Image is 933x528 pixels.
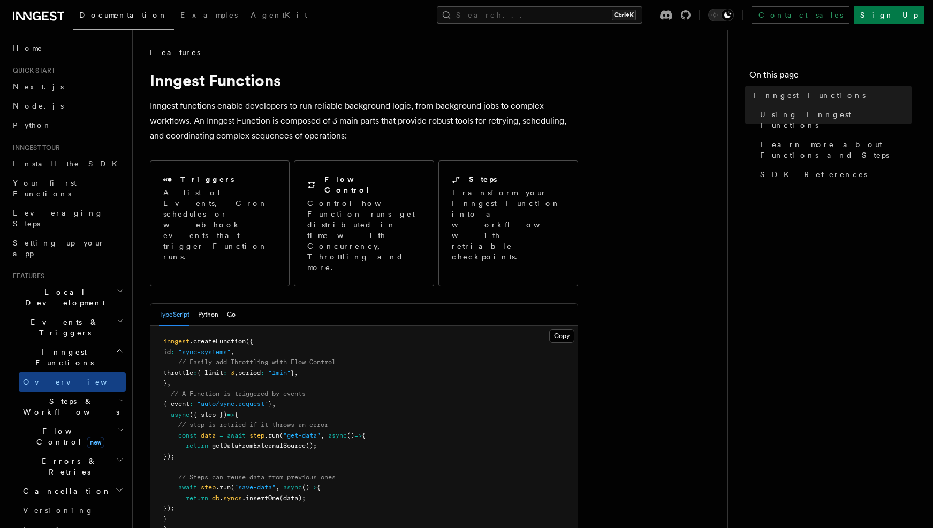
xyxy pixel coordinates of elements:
[760,109,912,131] span: Using Inngest Functions
[760,139,912,160] span: Learn more about Functions and Steps
[163,348,171,356] span: id
[9,342,126,372] button: Inngest Functions
[150,47,200,58] span: Features
[9,347,116,368] span: Inngest Functions
[19,396,119,417] span: Steps & Workflows
[159,304,189,326] button: TypeScript
[223,369,227,377] span: :
[268,400,272,408] span: }
[437,6,642,24] button: Search...Ctrl+K
[234,411,238,418] span: {
[238,369,261,377] span: period
[854,6,924,24] a: Sign Up
[23,506,94,515] span: Versioning
[249,432,264,439] span: step
[178,421,328,428] span: // step is retried if it throws an error
[283,484,302,491] span: async
[251,11,307,19] span: AgentKit
[13,179,77,198] span: Your first Functions
[178,484,197,491] span: await
[13,159,124,168] span: Install the SDK
[328,432,347,439] span: async
[171,411,189,418] span: async
[469,174,497,185] h2: Steps
[163,338,189,345] span: inngest
[186,442,208,449] span: return
[198,304,218,326] button: Python
[219,494,223,502] span: .
[283,432,321,439] span: "get-data"
[212,494,219,502] span: db
[612,10,636,20] kbd: Ctrl+K
[231,484,234,491] span: (
[452,187,566,262] p: Transform your Inngest Function into a workflow with retriable checkpoints.
[9,143,60,152] span: Inngest tour
[163,504,175,512] span: });
[279,494,306,502] span: (data);
[347,432,354,439] span: ()
[272,400,276,408] span: ,
[13,43,43,53] span: Home
[309,484,317,491] span: =>
[13,121,52,129] span: Python
[171,348,175,356] span: :
[756,105,912,135] a: Using Inngest Functions
[178,432,197,439] span: const
[150,98,578,143] p: Inngest functions enable developers to run reliable background logic, from background jobs to com...
[19,452,126,481] button: Errors & Retries
[246,338,253,345] span: ({
[73,3,174,30] a: Documentation
[13,82,64,91] span: Next.js
[244,3,314,29] a: AgentKit
[178,358,336,366] span: // Easily add Throttling with Flow Control
[150,160,290,286] a: TriggersA list of Events, Cron schedules or webhook events that trigger Function runs.
[760,169,867,180] span: SDK References
[227,304,236,326] button: Go
[306,442,317,449] span: ();
[178,473,336,481] span: // Steps can reuse data from previous ones
[362,432,366,439] span: {
[756,135,912,165] a: Learn more about Functions and Steps
[227,432,246,439] span: await
[9,287,117,308] span: Local Development
[324,174,420,195] h2: Flow Control
[302,484,309,491] span: ()
[9,66,55,75] span: Quick start
[291,369,294,377] span: }
[9,173,126,203] a: Your first Functions
[227,411,234,418] span: =>
[150,71,578,90] h1: Inngest Functions
[201,484,216,491] span: step
[163,379,167,387] span: }
[223,494,242,502] span: syncs
[749,86,912,105] a: Inngest Functions
[9,312,126,342] button: Events & Triggers
[268,369,291,377] span: "1min"
[197,400,268,408] span: "auto/sync.request"
[317,484,321,491] span: {
[19,372,126,392] a: Overview
[9,203,126,233] a: Leveraging Steps
[9,116,126,135] a: Python
[261,369,264,377] span: :
[180,174,234,185] h2: Triggers
[234,369,238,377] span: ,
[19,426,118,447] span: Flow Control
[307,198,420,273] p: Control how Function runs get distributed in time with Concurrency, Throttling and more.
[19,481,126,501] button: Cancellation
[189,400,193,408] span: :
[178,348,231,356] span: "sync-systems"
[749,68,912,86] h4: On this page
[163,453,175,460] span: });
[708,9,734,21] button: Toggle dark mode
[171,390,306,397] span: // A Function is triggered by events
[19,501,126,520] a: Versioning
[9,96,126,116] a: Node.js
[186,494,208,502] span: return
[752,6,849,24] a: Contact sales
[294,369,298,377] span: ,
[321,432,324,439] span: ,
[19,392,126,422] button: Steps & Workflows
[219,432,223,439] span: =
[279,432,283,439] span: (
